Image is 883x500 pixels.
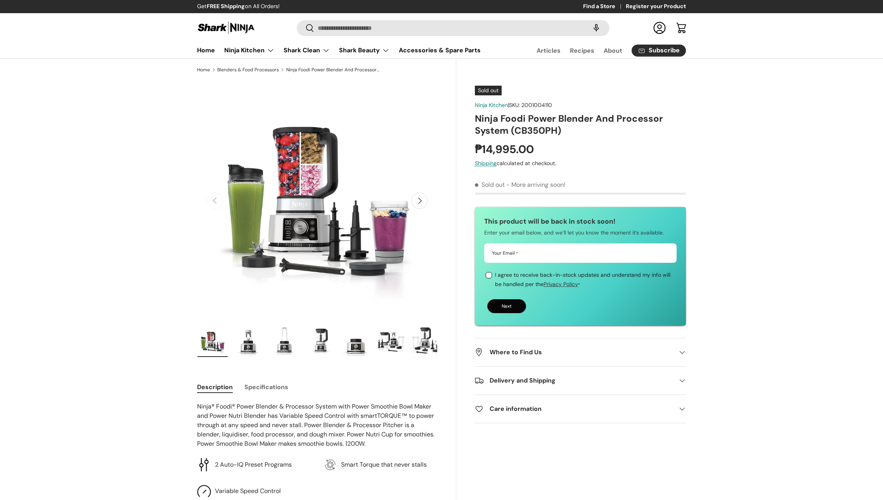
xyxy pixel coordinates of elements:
div: calculated at checkout. [475,159,686,167]
summary: Care information [475,395,686,423]
button: Specifications [244,378,288,396]
p: - More arriving soon! [506,181,565,189]
a: Ninja Kitchen [224,43,274,58]
media-gallery: Gallery Viewer [197,81,437,360]
nav: Secondary [518,43,686,58]
span: | [508,102,552,109]
button: Next [487,299,526,313]
strong: ₱14,995.00 [475,142,536,157]
img: Ninja Foodi Power Blender And Processor System (CB350PH) [340,326,371,357]
img: Shark Ninja Philippines [197,20,255,35]
a: About [604,43,622,58]
img: Ninja Foodi Power Blender And Processor System (CB350PH) [269,326,299,357]
a: Recipes [570,43,594,58]
h1: Ninja Foodi Power Blender And Processor System (CB350PH) [475,112,686,136]
p: Ninja® Foodi® Power Blender & Processor System with Power Smoothie Bowl Maker and Power Nutri Ble... [197,402,437,448]
img: Ninja Foodi Power Blender And Processor System (CB350PH) [412,326,442,357]
h2: Where to Find Us [475,348,674,357]
a: Accessories & Spare Parts [399,43,481,58]
h3: This product will be back in stock soon! [484,216,677,226]
a: Articles [537,43,561,58]
a: Shipping [475,160,497,167]
span: Sold out [475,181,505,189]
a: Register your Product [626,2,686,11]
h2: Care information [475,404,674,414]
span: 2001004110 [521,102,552,109]
a: Ninja Kitchen [475,102,508,109]
summary: Where to Find Us [475,338,686,366]
a: Find a Store [583,2,626,11]
a: Privacy Policy [544,281,578,288]
strong: FREE Shipping [207,3,245,10]
summary: Shark Clean [279,43,334,58]
nav: Primary [197,43,481,58]
h2: Delivery and Shipping [475,376,674,385]
span: Sold out [475,86,502,95]
span: SKU: [509,102,520,109]
a: Ninja Foodi Power Blender And Processor System (CB350PH) [286,67,379,72]
summary: Shark Beauty [334,43,394,58]
p: 2 Auto-IQ Preset Programs [215,460,292,469]
a: Home [197,43,215,58]
span: I agree to receive back-in-stock updates and understand my info will be handled per the [495,271,670,288]
img: Ninja Foodi Power Blender And Processor System (CB350PH) [305,326,335,357]
a: Shark Beauty [339,43,390,58]
summary: Ninja Kitchen [220,43,279,58]
a: Home [197,67,210,72]
speech-search-button: Search by voice [584,19,609,36]
span: Subscribe [649,47,680,53]
p: Get on All Orders! [197,2,280,11]
button: Description [197,378,233,396]
p: Variable Speed Control [215,486,281,496]
img: Ninja Foodi Power Blender And Processor System (CB350PH) [233,326,263,357]
a: Blenders & Food Processors [217,67,279,72]
summary: Delivery and Shipping [475,367,686,395]
p: Enter your email below, and we’ll let you know the moment it’s available. [484,228,677,238]
a: Subscribe [632,45,686,57]
img: Ninja Foodi Power Blender And Processor System (CB350PH) [376,326,406,357]
p: Smart Torque that never stalls [341,460,427,469]
a: Shark Clean [284,43,330,58]
img: ninja-foodi-power-blender-and-processor-system-full-view-with-sample-contents-sharkninja-philippines [197,326,228,357]
nav: Breadcrumbs [197,66,456,73]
